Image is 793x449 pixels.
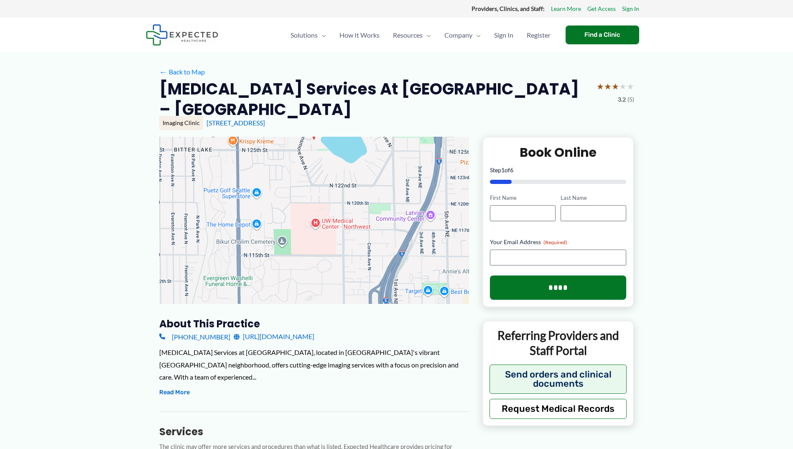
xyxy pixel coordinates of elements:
h2: Book Online [490,144,627,161]
span: Resources [393,20,423,50]
p: Referring Providers and Staff Portal [490,328,627,358]
h3: About this practice [159,317,469,330]
span: Register [527,20,551,50]
span: ← [159,68,167,76]
p: Step of [490,167,627,173]
span: (Required) [543,239,567,245]
img: Expected Healthcare Logo - side, dark font, small [146,24,218,46]
span: ★ [619,79,627,94]
span: (5) [627,94,634,105]
strong: Providers, Clinics, and Staff: [472,5,545,12]
span: 3.2 [618,94,626,105]
a: ←Back to Map [159,66,205,78]
a: How It Works [333,20,386,50]
h3: Services [159,425,469,438]
span: Menu Toggle [472,20,481,50]
a: [STREET_ADDRESS] [207,119,265,127]
span: How It Works [339,20,380,50]
span: Company [444,20,472,50]
h2: [MEDICAL_DATA] Services at [GEOGRAPHIC_DATA] – [GEOGRAPHIC_DATA] [159,79,590,120]
span: ★ [604,79,612,94]
span: ★ [612,79,619,94]
span: 6 [510,166,513,173]
div: [MEDICAL_DATA] Services at [GEOGRAPHIC_DATA], located in [GEOGRAPHIC_DATA]'s vibrant [GEOGRAPHIC_... [159,346,469,383]
button: Request Medical Records [490,399,627,419]
button: Send orders and clinical documents [490,365,627,394]
a: Get Access [587,3,616,14]
label: First Name [490,194,556,202]
span: ★ [597,79,604,94]
a: ResourcesMenu Toggle [386,20,438,50]
a: Find a Clinic [566,26,639,44]
span: Solutions [291,20,318,50]
a: Register [520,20,557,50]
span: Menu Toggle [423,20,431,50]
a: SolutionsMenu Toggle [284,20,333,50]
a: [URL][DOMAIN_NAME] [234,330,314,343]
a: CompanyMenu Toggle [438,20,487,50]
a: [PHONE_NUMBER] [159,330,230,343]
span: 1 [501,166,505,173]
nav: Primary Site Navigation [284,20,557,50]
button: Read More [159,388,190,398]
span: ★ [627,79,634,94]
label: Last Name [561,194,626,202]
label: Your Email Address [490,238,627,246]
span: Sign In [494,20,513,50]
div: Imaging Clinic [159,116,203,130]
a: Learn More [551,3,581,14]
span: Menu Toggle [318,20,326,50]
a: Sign In [487,20,520,50]
a: Sign In [622,3,639,14]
